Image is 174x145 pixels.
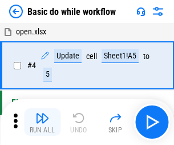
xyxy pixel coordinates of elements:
div: Run All [30,127,55,134]
img: Settings menu [151,5,165,18]
div: Sheet1!A5 [102,49,139,63]
img: Main button [143,113,161,131]
button: Skip [97,108,133,136]
img: Skip [108,111,122,125]
button: Run All [24,108,60,136]
div: to [143,52,149,61]
div: Basic do while workflow [27,6,116,17]
img: Back [9,5,23,18]
img: Support [136,7,145,16]
span: # 4 [27,61,36,70]
div: 5 [43,68,52,81]
img: Run All [35,111,49,125]
div: Update [54,49,82,63]
div: Skip [108,127,123,134]
span: open.xlsx [16,27,46,36]
div: cell [86,52,97,61]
